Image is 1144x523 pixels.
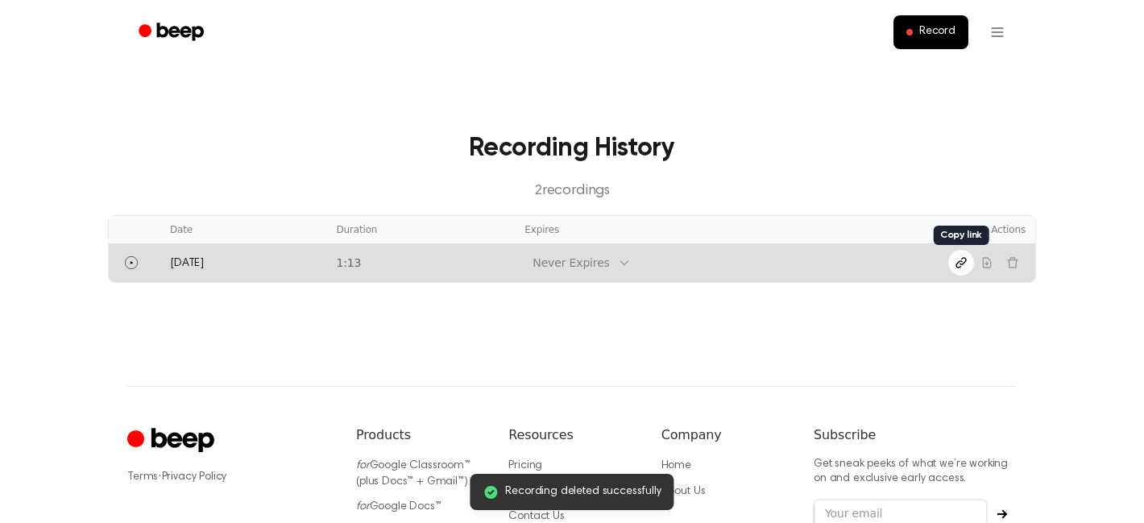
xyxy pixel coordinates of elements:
[162,471,227,483] a: Privacy Policy
[814,425,1017,445] h6: Subscribe
[134,181,1010,202] p: 2 recording s
[505,484,661,500] span: Recording deleted successfully
[326,243,515,282] td: 1:13
[661,460,691,471] a: Home
[356,501,370,513] i: for
[978,13,1017,52] button: Open menu
[356,425,483,445] h6: Products
[127,469,330,485] div: ·
[814,458,1017,486] p: Get sneak peeks of what we’re working on and exclusive early access.
[533,255,609,272] div: Never Expires
[906,216,1035,243] th: Actions
[508,425,635,445] h6: Resources
[170,258,204,269] span: [DATE]
[356,501,441,513] a: forGoogle Docs™
[356,460,370,471] i: for
[661,486,706,497] a: About Us
[948,250,974,276] button: Copy link
[356,460,470,488] a: forGoogle Classroom™ (plus Docs™ + Gmail™)
[118,250,144,276] button: Play
[160,216,326,243] th: Date
[988,509,1017,519] button: Subscribe
[919,25,955,39] span: Record
[127,471,158,483] a: Terms
[127,17,218,48] a: Beep
[508,511,564,522] a: Contact Us
[974,250,1000,276] button: Download recording
[127,425,218,457] a: Cruip
[893,15,968,49] button: Record
[515,216,906,243] th: Expires
[326,216,515,243] th: Duration
[1000,250,1026,276] button: Delete recording
[661,425,788,445] h6: Company
[508,460,542,471] a: Pricing
[134,129,1010,168] h3: Recording History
